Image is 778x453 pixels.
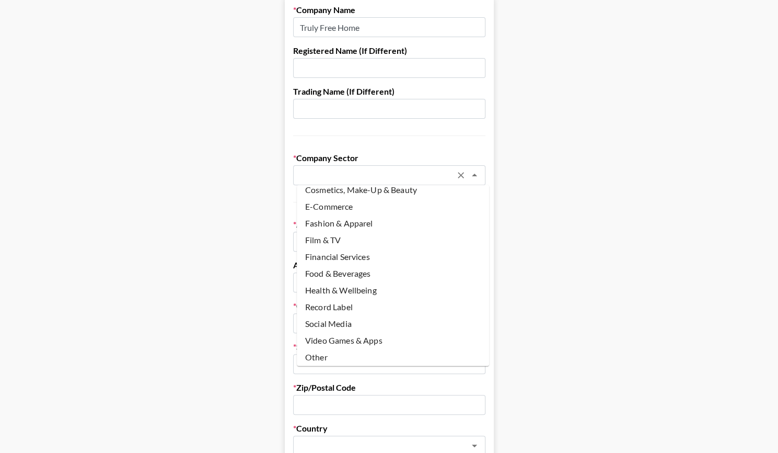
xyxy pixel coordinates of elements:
label: Country [293,423,485,434]
li: Record Label [297,299,489,315]
label: Zip/Postal Code [293,382,485,393]
li: Financial Services [297,248,489,265]
label: Trading Name (If Different) [293,86,485,97]
label: Company Name [293,5,485,15]
label: State/Region [293,342,485,352]
li: Cosmetics, Make-Up & Beauty [297,182,489,198]
li: Health & Wellbeing [297,282,489,299]
button: Clear [454,168,468,183]
label: Address Line 1 [293,219,485,230]
li: Fashion & Apparel [297,215,489,232]
label: Company Sector [293,153,485,163]
button: Close [467,168,482,183]
li: Other [297,349,489,366]
li: Social Media [297,315,489,332]
li: Video Games & Apps [297,332,489,349]
button: Open [467,438,482,453]
label: Registered Name (If Different) [293,46,485,56]
li: Food & Beverages [297,265,489,282]
label: City/Town [293,301,485,311]
label: Address Line 2 [293,260,485,270]
li: Film & TV [297,232,489,248]
li: E-Commerce [297,198,489,215]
